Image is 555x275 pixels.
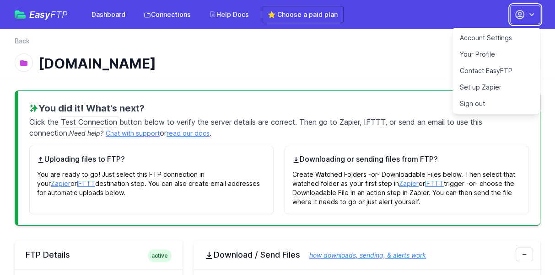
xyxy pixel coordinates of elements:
h3: You did it! What's next? [29,102,529,115]
a: Help Docs [204,6,254,23]
a: Contact EasyFTP [453,63,540,79]
h1: [DOMAIN_NAME] [38,55,475,72]
a: Sign out [453,95,540,112]
img: easyftp_logo.png [15,11,26,19]
a: EasyFTP [15,10,68,19]
a: IFTTT [425,180,444,187]
a: Your Profile [453,46,540,63]
span: FTP [50,9,68,20]
p: Click the button below to verify the server details are correct. Then go to Zapier, IFTTT, or sen... [29,115,529,138]
a: IFTTT [77,180,95,187]
h2: Download / Send Files [205,249,529,260]
a: Zapier [399,180,419,187]
a: Dashboard [86,6,131,23]
a: Zapier [51,180,70,187]
p: You are ready to go! Just select this FTP connection in your or destination step. You can also cr... [37,164,266,197]
a: Connections [138,6,196,23]
h4: Uploading files to FTP? [37,153,266,164]
span: Test Connection [59,116,119,128]
a: Chat with support [106,129,160,137]
a: Set up Zapier [453,79,540,95]
span: active [148,249,172,262]
a: Back [15,37,30,46]
p: Create Watched Folders -or- Downloadable Files below. Then select that watched folder as your fir... [292,164,521,206]
span: Need help? [69,129,103,137]
a: read our docs [167,129,210,137]
a: how downloads, sending, & alerts work [300,251,426,259]
a: Account Settings [453,30,540,46]
nav: Breadcrumb [15,37,540,51]
h4: Downloading or sending files from FTP? [292,153,521,164]
h2: FTP Details [26,249,172,260]
span: Easy [29,10,68,19]
a: ⭐ Choose a paid plan [262,6,344,23]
